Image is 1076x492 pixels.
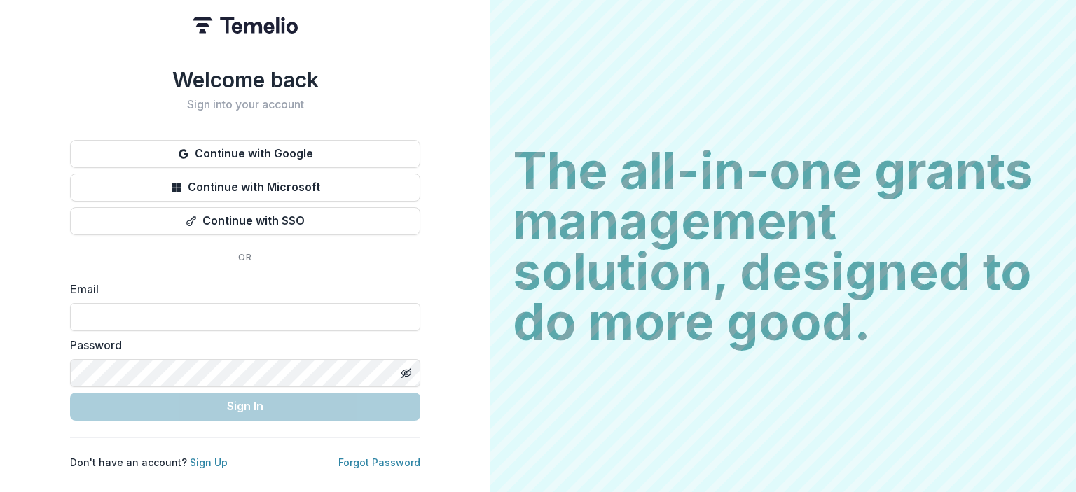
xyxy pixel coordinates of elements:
[70,140,420,168] button: Continue with Google
[70,393,420,421] button: Sign In
[190,456,228,468] a: Sign Up
[70,174,420,202] button: Continue with Microsoft
[70,455,228,470] p: Don't have an account?
[395,362,418,384] button: Toggle password visibility
[70,281,412,297] label: Email
[70,67,420,92] h1: Welcome back
[70,98,420,111] h2: Sign into your account
[70,337,412,353] label: Password
[70,207,420,235] button: Continue with SSO
[338,456,420,468] a: Forgot Password
[193,17,298,34] img: Temelio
